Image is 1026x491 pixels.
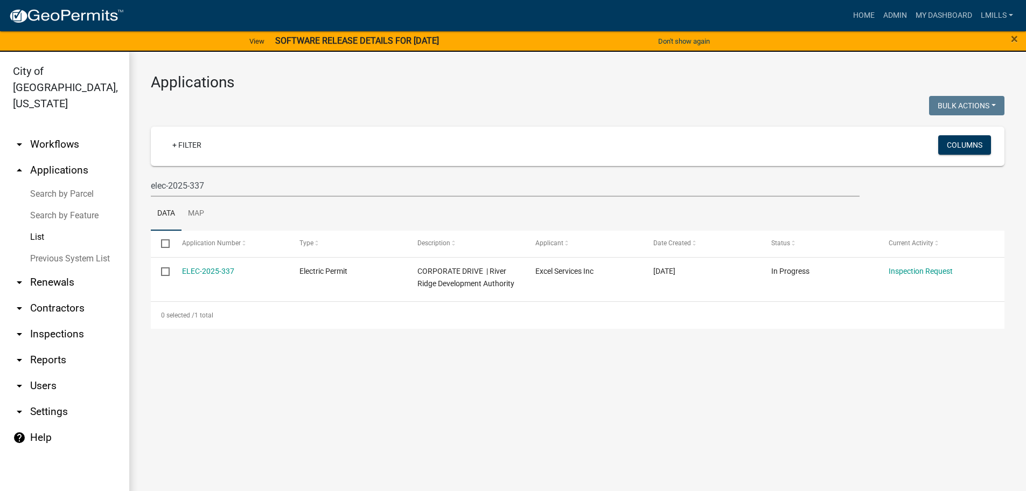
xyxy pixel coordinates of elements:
[151,231,171,257] datatable-header-cell: Select
[13,138,26,151] i: arrow_drop_down
[299,239,313,247] span: Type
[275,36,439,46] strong: SOFTWARE RELEASE DETAILS FOR [DATE]
[151,197,182,231] a: Data
[182,197,211,231] a: Map
[525,231,643,257] datatable-header-cell: Applicant
[771,239,790,247] span: Status
[182,267,234,275] a: ELEC-2025-337
[13,405,26,418] i: arrow_drop_down
[879,5,911,26] a: Admin
[1011,32,1018,45] button: Close
[151,73,1004,92] h3: Applications
[760,231,878,257] datatable-header-cell: Status
[13,164,26,177] i: arrow_drop_up
[849,5,879,26] a: Home
[151,302,1004,329] div: 1 total
[13,379,26,392] i: arrow_drop_down
[245,32,269,50] a: View
[299,267,347,275] span: Electric Permit
[13,354,26,366] i: arrow_drop_down
[164,135,210,155] a: + Filter
[161,312,194,319] span: 0 selected /
[938,135,991,155] button: Columns
[889,267,953,275] a: Inspection Request
[878,231,996,257] datatable-header-cell: Current Activity
[13,302,26,315] i: arrow_drop_down
[771,267,809,275] span: In Progress
[653,267,675,275] span: 06/12/2025
[171,231,289,257] datatable-header-cell: Application Number
[151,175,860,197] input: Search for applications
[407,231,525,257] datatable-header-cell: Description
[654,32,714,50] button: Don't show again
[643,231,761,257] datatable-header-cell: Date Created
[535,239,563,247] span: Applicant
[417,267,514,288] span: CORPORATE DRIVE | River Ridge Development Authority
[13,276,26,289] i: arrow_drop_down
[417,239,450,247] span: Description
[535,267,594,275] span: Excel Services Inc
[1011,31,1018,46] span: ×
[889,239,933,247] span: Current Activity
[182,239,241,247] span: Application Number
[13,328,26,341] i: arrow_drop_down
[289,231,407,257] datatable-header-cell: Type
[653,239,691,247] span: Date Created
[929,96,1004,115] button: Bulk Actions
[911,5,976,26] a: My Dashboard
[976,5,1017,26] a: lmills
[13,431,26,444] i: help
